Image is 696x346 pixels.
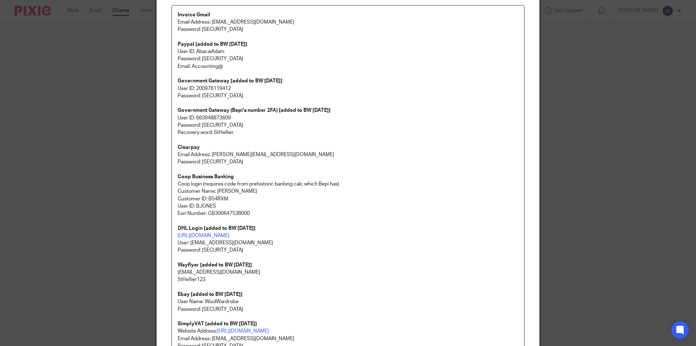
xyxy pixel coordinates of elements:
[178,41,518,70] p: User ID: AbacaiAdam Password: [SECURITY_DATA] Email: Accounting@
[178,321,257,326] strong: SimplyVAT [added to BW [DATE]]
[178,122,518,129] p: Password: [SECURITY_DATA]
[178,298,518,305] p: User Name: WoolWardrobe
[178,145,200,150] strong: Clearpay
[178,262,252,268] strong: Wayflyer [added to BW [DATE]]
[178,203,518,210] p: User ID: BJONES
[178,85,518,100] p: User ID: 200976119412 Password: [SECURITY_DATA]
[178,210,518,217] p: Eori Number: GB300647538000
[178,12,210,17] strong: Invoice Gmail
[178,26,518,41] p: Password: [SECURITY_DATA]
[178,180,518,188] p: Coop login (requires code from prehistoric banking calc which Bepi has)
[178,42,247,47] strong: Paypal [added to BW [DATE]]
[178,292,243,297] strong: Ebay [added to BW [DATE]]
[178,19,518,26] p: Email Address: [EMAIL_ADDRESS][DOMAIN_NAME]
[178,226,256,231] strong: DHL Login [added to BW [DATE]]
[178,269,518,276] p: [EMAIL_ADDRESS][DOMAIN_NAME]
[178,144,518,166] p: Email Address: [PERSON_NAME][EMAIL_ADDRESS][DOMAIN_NAME] Password: [SECURITY_DATA]
[178,195,518,203] p: Customer ID: B54RXM
[178,276,518,283] p: 5tHe!!ier123
[178,107,518,122] p: User ID: 663948873609
[178,306,518,313] p: Password: [SECURITY_DATA]
[178,233,229,238] a: [URL][DOMAIN_NAME]
[178,335,518,342] p: Email Address: [EMAIL_ADDRESS][DOMAIN_NAME]
[178,232,518,247] p: User: [EMAIL_ADDRESS][DOMAIN_NAME]
[178,320,518,335] p: Website Address:
[178,174,234,179] strong: Coop Business Banking
[178,188,518,195] p: Customer Name: [PERSON_NAME]
[178,78,282,84] strong: Government Gateway [added to BW [DATE]]
[178,129,518,136] p: Recovery word: StHellier
[178,247,518,254] p: Password: [SECURITY_DATA]
[217,329,269,334] a: [URL][DOMAIN_NAME]
[178,108,331,113] strong: Government Gateway (Bepi's number 2FA) [added to BW [DATE]]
